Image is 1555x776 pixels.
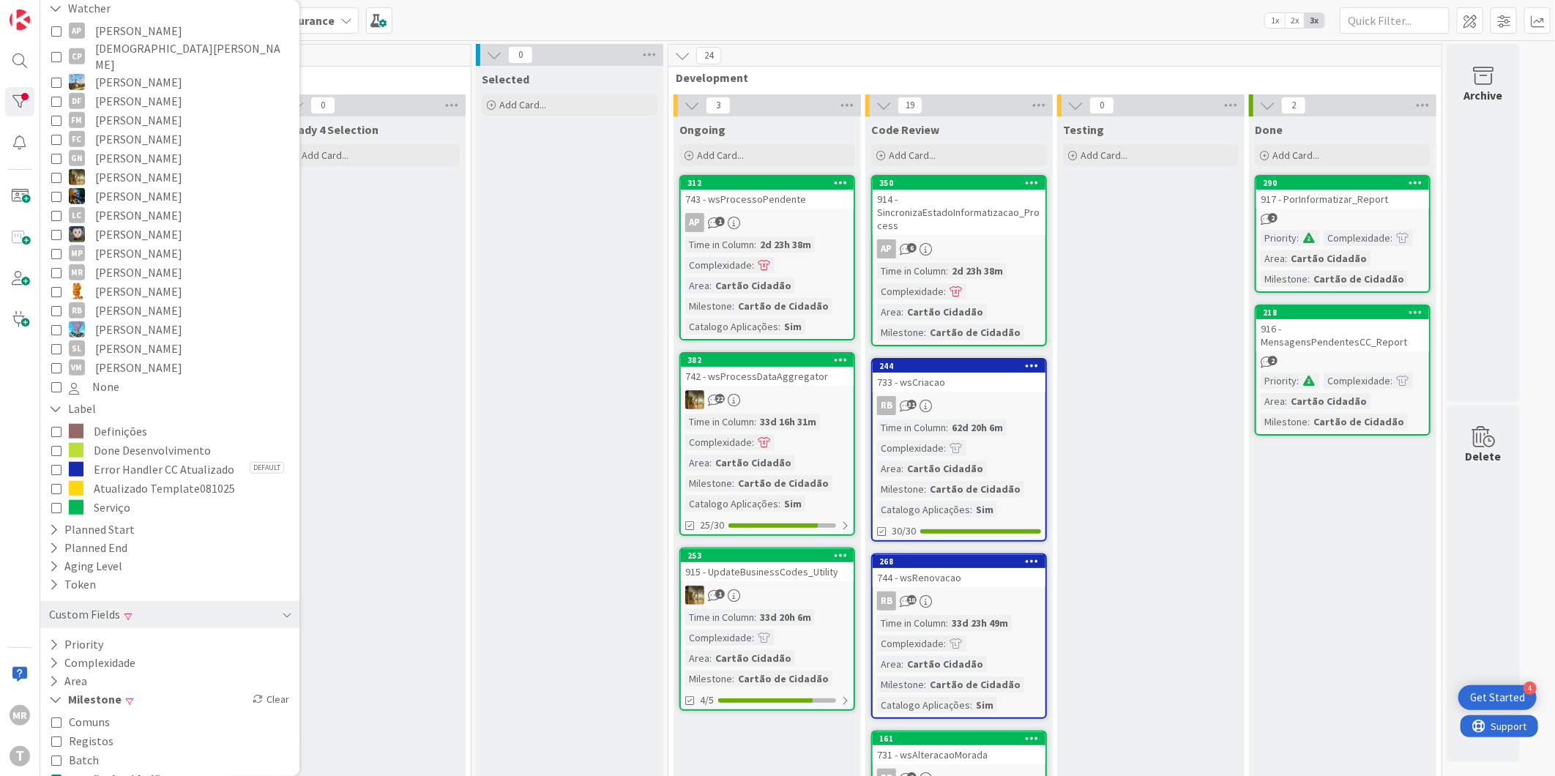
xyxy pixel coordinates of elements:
button: Atualizado Template081025 [51,479,288,498]
div: 62d 20h 6m [948,419,1007,436]
span: : [1297,373,1299,389]
span: 3 [706,97,731,114]
span: Add Card... [1272,149,1319,162]
div: Area [877,656,901,672]
div: 731 - wsAlteracaoMorada [873,745,1045,764]
div: 312743 - wsProcessoPendente [681,176,854,209]
span: Ongoing [679,122,726,137]
img: JC [69,169,85,185]
span: : [1297,230,1299,246]
button: LS [PERSON_NAME] [51,225,288,244]
div: MP [69,245,85,261]
button: SL [PERSON_NAME] [51,339,288,358]
span: : [901,304,903,320]
span: : [754,609,756,625]
span: [DEMOGRAPHIC_DATA][PERSON_NAME] [95,40,288,72]
div: 916 - MensagensPendentesCC_Report [1256,319,1429,351]
span: Done Desenvolvimento [94,441,211,460]
div: Time in Column [877,419,946,436]
div: Cartão de Cidadão [734,475,832,491]
div: RB [873,396,1045,415]
div: MR [10,705,30,725]
span: : [901,460,903,477]
div: 312 [681,176,854,190]
div: LC [69,207,85,223]
span: [PERSON_NAME] [95,301,182,320]
span: [PERSON_NAME] [95,111,182,130]
img: JC [69,188,85,204]
div: Time in Column [685,414,754,430]
div: 218 [1263,307,1429,318]
span: [PERSON_NAME] [95,263,182,282]
span: : [778,496,780,512]
span: : [709,650,712,666]
button: LC [PERSON_NAME] [51,206,288,225]
div: RB [877,592,896,611]
span: Definições [94,422,147,441]
span: Error Handler CC Atualizado [94,460,234,479]
span: 30/30 [892,523,916,539]
span: [PERSON_NAME] [95,21,182,40]
span: : [924,676,926,693]
span: 18 [907,595,917,605]
div: 290 [1263,178,1429,188]
div: Milestone [685,671,732,687]
div: Area [877,304,901,320]
div: Cartão de Cidadão [1310,271,1408,287]
span: : [752,257,754,273]
button: GN [PERSON_NAME] [51,149,288,168]
div: Area [877,460,901,477]
span: [PERSON_NAME] [95,72,182,92]
span: : [970,501,972,518]
div: Aging Level [48,557,124,575]
div: Priority [1261,373,1297,389]
div: Sim [972,697,997,713]
span: [PERSON_NAME] [95,358,182,377]
span: 1x [1265,13,1285,28]
span: 4/5 [700,693,714,708]
div: RB [873,592,1045,611]
div: Planned End [48,539,129,557]
div: Cartão de Cidadão [1310,414,1408,430]
div: Complexidade [877,283,944,299]
span: [PERSON_NAME] [95,187,182,206]
span: Add Card... [302,149,348,162]
div: 382 [687,355,854,365]
button: Comuns [51,712,110,731]
span: Add Card... [889,149,936,162]
button: Priority [48,635,105,654]
div: Catalogo Aplicações [877,697,970,713]
button: Milestone [48,690,123,709]
span: : [946,615,948,631]
div: 33d 20h 6m [756,609,815,625]
div: Area [1261,393,1285,409]
div: Catalogo Aplicações [877,501,970,518]
button: Batch [51,750,99,769]
span: Support [31,2,67,20]
div: 268 [879,556,1045,567]
div: 268 [873,555,1045,568]
div: Cartão de Cidadão [926,481,1024,497]
div: Catalogo Aplicações [685,496,778,512]
span: : [754,414,756,430]
button: DF [PERSON_NAME] [51,92,288,111]
button: DG [PERSON_NAME] [51,72,288,92]
div: Complexidade [685,434,752,450]
div: Catalogo Aplicações [685,318,778,335]
div: 733 - wsCriacao [873,373,1045,392]
div: Clear [250,690,292,709]
div: 161 [873,732,1045,745]
span: Atualizado Template081025 [94,479,235,498]
span: : [752,630,754,646]
input: Quick Filter... [1340,7,1450,34]
div: 350 [879,178,1045,188]
div: Milestone [877,481,924,497]
div: Milestone [685,475,732,491]
span: : [946,419,948,436]
span: [PERSON_NAME] [95,130,182,149]
div: Cartão de Cidadão [734,298,832,314]
div: 382742 - wsProcessDataAggregator [681,354,854,386]
div: 290 [1256,176,1429,190]
div: 33d 16h 31m [756,414,820,430]
img: JC [685,586,704,605]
